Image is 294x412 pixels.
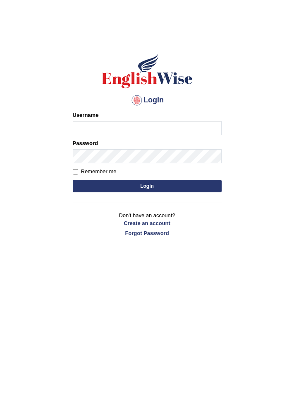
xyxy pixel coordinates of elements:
[73,111,99,119] label: Username
[73,211,222,237] p: Don't have an account?
[73,219,222,227] a: Create an account
[100,52,194,90] img: Logo of English Wise sign in for intelligent practice with AI
[73,180,222,192] button: Login
[73,167,117,176] label: Remember me
[73,94,222,107] h4: Login
[73,169,78,174] input: Remember me
[73,229,222,237] a: Forgot Password
[73,139,98,147] label: Password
